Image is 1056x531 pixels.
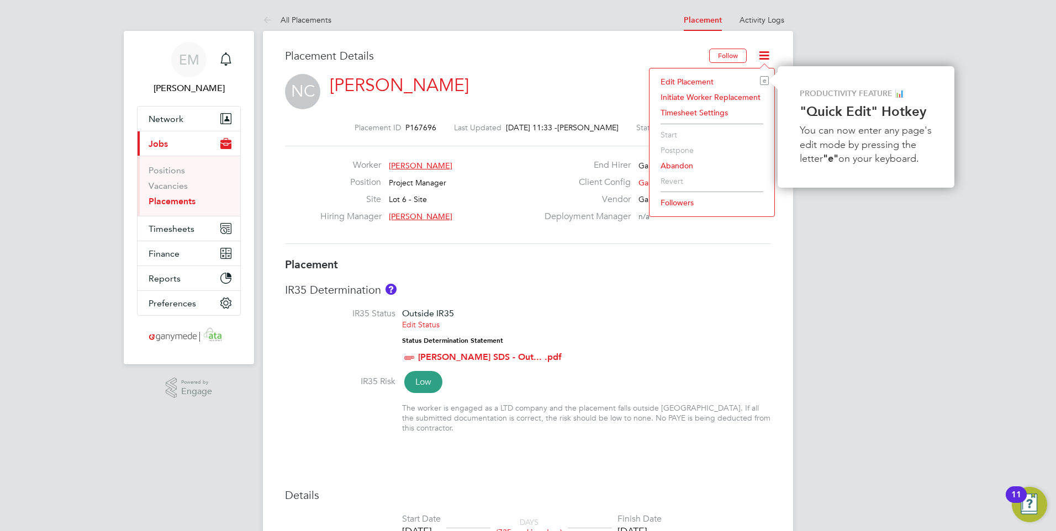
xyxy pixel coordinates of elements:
[709,49,747,63] button: Follow
[418,352,562,362] a: [PERSON_NAME] SDS - Out... .pdf
[655,89,769,105] li: Initiate Worker Replacement
[355,123,401,132] label: Placement ID
[778,66,954,188] div: Quick Edit Hotkey
[538,177,631,188] label: Client Config
[320,194,381,205] label: Site
[285,308,395,320] label: IR35 Status
[617,513,662,525] div: Finish Date
[389,194,427,204] span: Lot 6 - Site
[655,173,769,189] li: Revert
[149,248,179,259] span: Finance
[638,211,650,221] span: n/a
[760,76,769,85] i: e
[137,327,241,344] a: Go to home page
[263,15,331,25] a: All Placements
[386,284,397,295] button: About IR35
[285,488,771,502] h3: Details
[823,152,838,164] strong: "e"
[330,75,469,96] a: [PERSON_NAME]
[320,160,381,171] label: Worker
[557,123,619,132] span: [PERSON_NAME]
[638,178,733,188] span: Galliford Try Thames Water
[137,42,241,95] a: Go to account details
[655,127,769,142] li: Start
[124,31,254,364] nav: Main navigation
[285,258,338,271] b: Placement
[454,123,501,132] label: Last Updated
[740,15,784,25] a: Activity Logs
[402,403,771,433] div: The worker is engaged as a LTD company and the placement falls outside [GEOGRAPHIC_DATA]. If all ...
[506,123,557,132] span: [DATE] 11:33 -
[636,123,658,132] label: Status
[402,308,454,318] span: Outside IR35
[655,142,769,158] li: Postpone
[146,327,233,344] img: ganymedesolutions-logo-retina.png
[402,320,440,330] a: Edit Status
[181,387,212,396] span: Engage
[405,123,436,132] span: P167696
[1012,487,1047,522] button: Open Resource Center, 11 new notifications
[838,152,919,164] span: on your keyboard.
[638,194,739,204] span: Ganymede Solutions Limited
[285,376,395,387] label: IR35 Risk
[655,158,769,173] li: Abandon
[149,273,181,284] span: Reports
[181,378,212,387] span: Powered by
[320,211,381,222] label: Hiring Manager
[320,177,381,188] label: Position
[800,124,934,164] span: You can now enter any page's edit mode by pressing the letter
[684,15,722,25] a: Placement
[800,88,932,99] p: PRODUCTIVITY FEATURE 📊
[655,105,769,120] li: Timesheet Settings
[402,513,441,525] div: Start Date
[285,74,320,109] span: NC
[402,337,503,344] strong: Status Determination Statement
[404,371,442,393] span: Low
[149,224,194,234] span: Timesheets
[137,82,241,95] span: Emma Malvenan
[1011,495,1021,509] div: 11
[655,74,769,89] li: Edit Placement
[800,103,926,119] strong: "Quick Edit" Hotkey
[179,52,199,67] span: EM
[285,49,701,63] h3: Placement Details
[655,195,769,210] li: Followers
[149,139,168,149] span: Jobs
[285,283,771,297] h3: IR35 Determination
[149,298,196,309] span: Preferences
[638,161,708,171] span: Galliford Try Limited
[149,180,188,191] a: Vacancies
[389,161,452,171] span: [PERSON_NAME]
[149,196,196,206] a: Placements
[538,194,631,205] label: Vendor
[149,114,183,124] span: Network
[389,178,446,188] span: Project Manager
[389,211,452,221] span: [PERSON_NAME]
[538,211,631,222] label: Deployment Manager
[538,160,631,171] label: End Hirer
[149,165,185,176] a: Positions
